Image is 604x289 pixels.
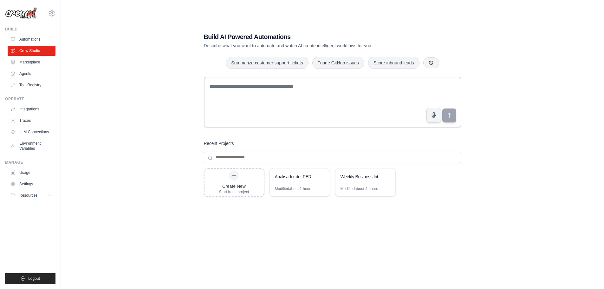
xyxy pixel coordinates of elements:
a: Usage [8,167,55,178]
div: Modified about 4 hours [341,186,378,191]
a: Automations [8,34,55,44]
button: Triage GitHub issues [312,57,364,69]
a: LLM Connections [8,127,55,137]
a: Traces [8,115,55,126]
div: Create New [219,183,249,189]
button: Score inbound leads [368,57,419,69]
div: Build [5,27,55,32]
a: Tool Registry [8,80,55,90]
a: Integrations [8,104,55,114]
img: Logo [5,7,37,19]
a: Crew Studio [8,46,55,56]
div: Manage [5,160,55,165]
p: Describe what you want to automate and watch AI create intelligent workflows for you [204,43,417,49]
a: Environment Variables [8,138,55,154]
a: Marketplace [8,57,55,67]
button: Summarize customer support tickets [226,57,308,69]
div: Operate [5,96,55,102]
a: Agents [8,69,55,79]
div: Weekly Business Intelligence Reports [341,174,384,180]
div: Modified about 1 hour [275,186,311,191]
span: Logout [28,276,40,281]
h1: Build AI Powered Automations [204,32,417,41]
div: Analisador de [PERSON_NAME] de Cerveja [275,174,318,180]
span: Resources [19,193,37,198]
h3: Recent Projects [204,140,234,147]
button: Get new suggestions [423,57,439,68]
button: Logout [5,273,55,284]
a: Settings [8,179,55,189]
button: Click to speak your automation idea [426,108,441,122]
div: Start fresh project [219,189,249,194]
button: Resources [8,190,55,200]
